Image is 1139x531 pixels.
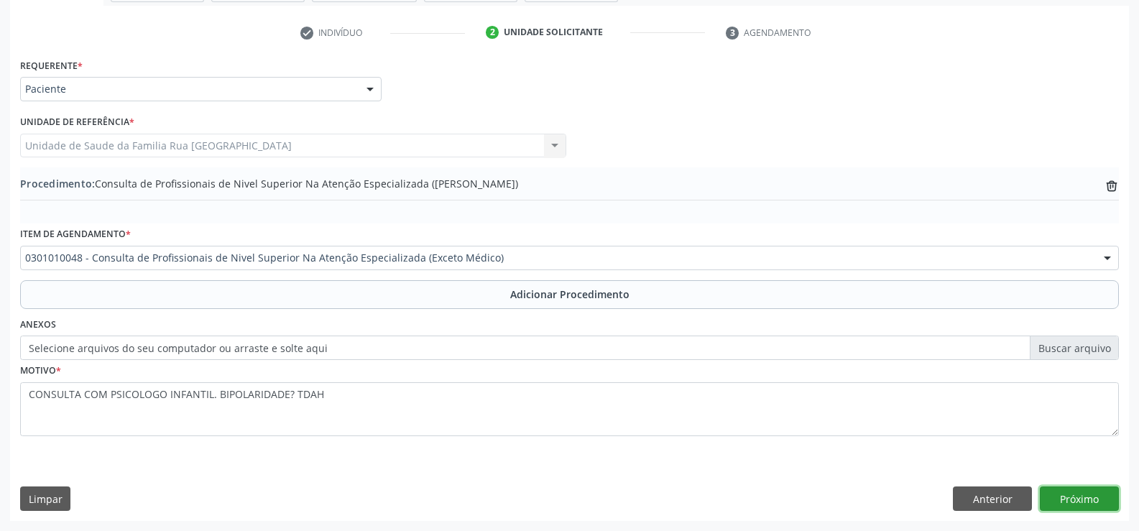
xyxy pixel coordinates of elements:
button: Anterior [953,486,1032,511]
span: Paciente [25,82,352,96]
label: Anexos [20,314,56,336]
label: Unidade de referência [20,111,134,134]
span: 0301010048 - Consulta de Profissionais de Nivel Superior Na Atenção Especializada (Exceto Médico) [25,251,1089,265]
span: Consulta de Profissionais de Nivel Superior Na Atenção Especializada ([PERSON_NAME]) [20,176,518,191]
label: Requerente [20,55,83,77]
label: Motivo [20,360,61,382]
label: Item de agendamento [20,223,131,246]
span: Procedimento: [20,177,95,190]
div: Unidade solicitante [504,26,603,39]
div: 2 [486,26,499,39]
button: Próximo [1040,486,1119,511]
button: Adicionar Procedimento [20,280,1119,309]
span: Adicionar Procedimento [510,287,630,302]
